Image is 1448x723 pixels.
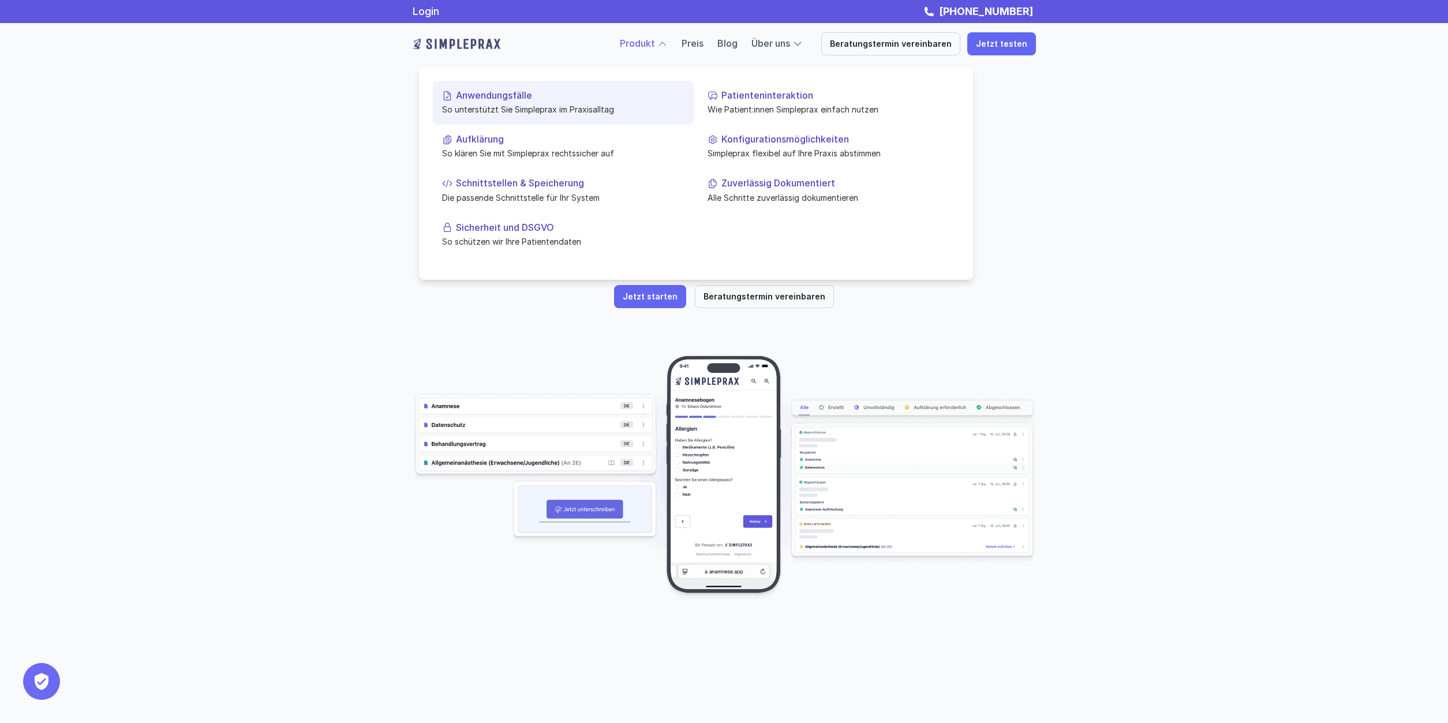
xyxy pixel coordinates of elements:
p: Beratungstermin vereinbaren [704,292,825,302]
p: So schützen wir Ihre Patientendaten [442,235,684,248]
a: AnwendungsfälleSo unterstützt Sie Simpleprax im Praxisalltag [433,81,694,125]
p: Schnittstellen & Speicherung [456,178,684,189]
a: Produkt [620,38,655,49]
p: Beratungstermin vereinbaren [830,39,952,49]
a: KonfigurationsmöglichkeitenSimpleprax flexibel auf Ihre Praxis abstimmen [698,125,959,168]
p: Aufklärung [456,134,684,145]
a: Zuverlässig DokumentiertAlle Schritte zuverlässig dokumentieren [698,168,959,212]
a: [PHONE_NUMBER] [936,5,1036,17]
p: Simpleprax flexibel auf Ihre Praxis abstimmen [708,147,950,159]
p: So klären Sie mit Simpleprax rechtssicher auf [442,147,684,159]
a: PatienteninteraktionWie Patient:innen Simpleprax einfach nutzen [698,81,959,125]
p: Sicherheit und DSGVO [456,222,684,233]
a: Preis [682,38,704,49]
a: Blog [717,38,738,49]
p: Alle Schritte zuverlässig dokumentieren [708,191,950,203]
p: Jetzt starten [623,292,678,302]
a: Sicherheit und DSGVOSo schützen wir Ihre Patientendaten [433,212,694,256]
p: Die passende Schnittstelle für Ihr System [442,191,684,203]
strong: [PHONE_NUMBER] [939,5,1033,17]
p: Zuverlässig Dokumentiert [721,178,950,189]
a: Jetzt testen [967,32,1036,55]
p: Wie Patient:innen Simpleprax einfach nutzen [708,103,950,115]
a: Login [413,5,439,17]
a: Über uns [751,38,790,49]
p: So unterstützt Sie Simpleprax im Praxisalltag [442,103,684,115]
a: Schnittstellen & SpeicherungDie passende Schnittstelle für Ihr System [433,168,694,212]
a: Jetzt starten [614,285,686,308]
p: Konfigurationsmöglichkeiten [721,134,950,145]
a: Beratungstermin vereinbaren [695,285,834,308]
img: Beispielscreenshots aus der Simpleprax Anwendung [413,354,1036,602]
p: Anwendungsfälle [456,90,684,101]
a: AufklärungSo klären Sie mit Simpleprax rechtssicher auf [433,125,694,168]
p: Patienteninteraktion [721,90,950,101]
a: Beratungstermin vereinbaren [821,32,960,55]
p: Jetzt testen [976,39,1027,49]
